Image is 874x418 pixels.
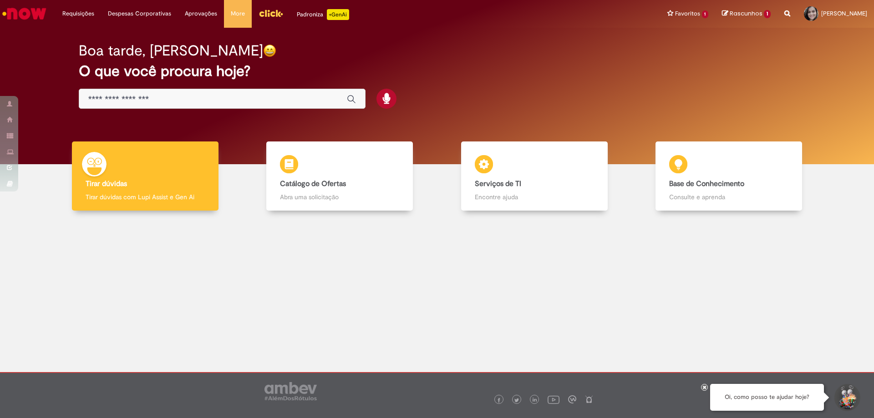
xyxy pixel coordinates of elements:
span: [PERSON_NAME] [821,10,867,17]
img: logo_footer_naosei.png [585,395,593,403]
a: Rascunhos [722,10,771,18]
a: Catálogo de Ofertas Abra uma solicitação [243,141,437,211]
p: +GenAi [327,9,349,20]
img: ServiceNow [1,5,48,23]
p: Abra uma solicitação [280,192,399,201]
div: Padroniza [297,9,349,20]
img: logo_footer_ambev_rotulo_gray.png [264,382,317,400]
span: Rascunhos [730,9,762,18]
img: happy-face.png [263,44,276,57]
img: logo_footer_twitter.png [514,398,519,403]
button: Iniciar Conversa de Suporte [833,384,860,411]
b: Catálogo de Ofertas [280,179,346,188]
b: Base de Conhecimento [669,179,744,188]
span: Favoritos [675,9,700,18]
img: logo_footer_linkedin.png [533,398,537,403]
b: Serviços de TI [475,179,521,188]
span: 1 [702,10,709,18]
h2: O que você procura hoje? [79,63,796,79]
span: Aprovações [185,9,217,18]
img: click_logo_yellow_360x200.png [259,6,283,20]
a: Base de Conhecimento Consulte e aprenda [632,141,827,211]
h2: Boa tarde, [PERSON_NAME] [79,43,263,59]
span: 1 [764,10,771,18]
span: More [231,9,245,18]
a: Serviços de TI Encontre ajuda [437,141,632,211]
b: Tirar dúvidas [86,179,127,188]
img: logo_footer_facebook.png [497,398,501,403]
div: Oi, como posso te ajudar hoje? [710,384,824,411]
img: logo_footer_workplace.png [568,395,576,403]
img: logo_footer_youtube.png [548,393,559,405]
p: Encontre ajuda [475,192,594,201]
span: Despesas Corporativas [108,9,171,18]
span: Requisições [62,9,94,18]
p: Consulte e aprenda [669,192,788,201]
a: Tirar dúvidas Tirar dúvidas com Lupi Assist e Gen Ai [48,141,243,211]
p: Tirar dúvidas com Lupi Assist e Gen Ai [86,192,205,201]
